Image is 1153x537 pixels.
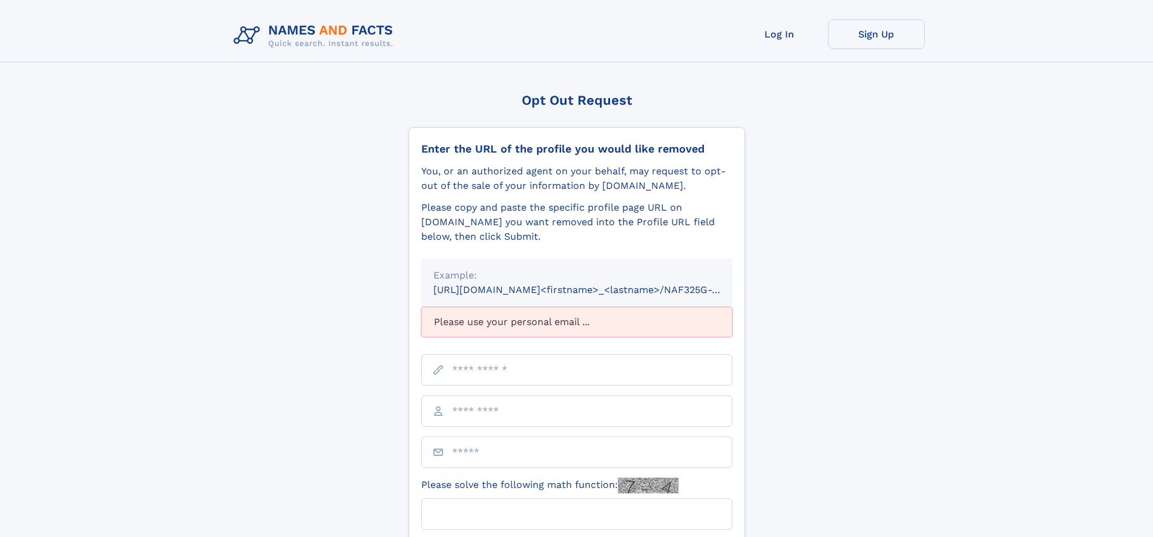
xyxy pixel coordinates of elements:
div: Please copy and paste the specific profile page URL on [DOMAIN_NAME] you want removed into the Pr... [421,200,732,244]
small: [URL][DOMAIN_NAME]<firstname>_<lastname>/NAF325G-xxxxxxxx [433,284,755,295]
div: Opt Out Request [409,93,745,108]
label: Please solve the following math function: [421,478,678,493]
div: You, or an authorized agent on your behalf, may request to opt-out of the sale of your informatio... [421,164,732,193]
div: Example: [433,268,720,283]
a: Sign Up [828,19,925,49]
div: Enter the URL of the profile you would like removed [421,142,732,156]
a: Log In [731,19,828,49]
div: Please use your personal email ... [421,307,732,337]
img: Logo Names and Facts [229,19,403,52]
